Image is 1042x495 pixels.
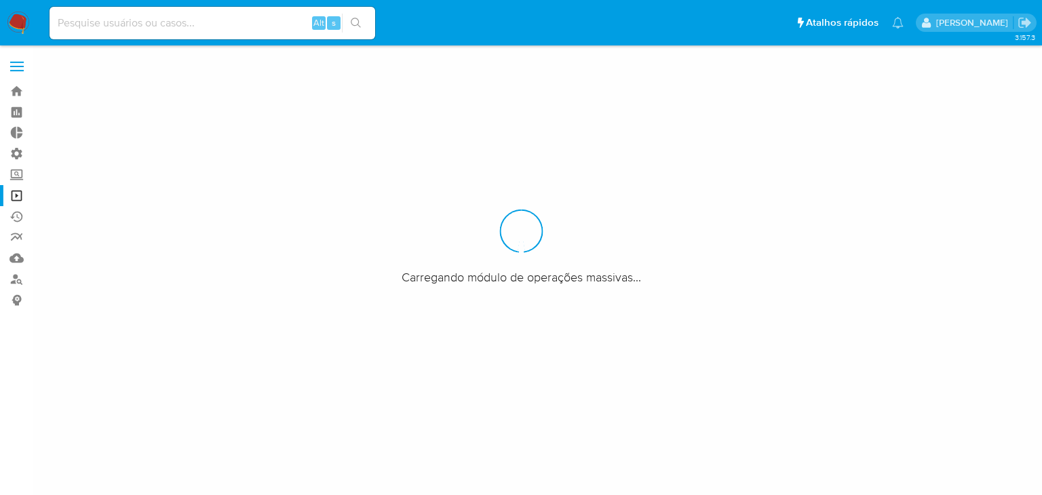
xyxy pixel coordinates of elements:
[1018,16,1032,30] a: Sair
[402,269,641,285] span: Carregando módulo de operações massivas...
[342,14,370,33] button: search-icon
[332,16,336,29] span: s
[892,17,904,28] a: Notificações
[313,16,324,29] span: Alt
[806,16,879,30] span: Atalhos rápidos
[936,16,1013,29] p: matias.logusso@mercadopago.com.br
[50,14,375,32] input: Pesquise usuários ou casos...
